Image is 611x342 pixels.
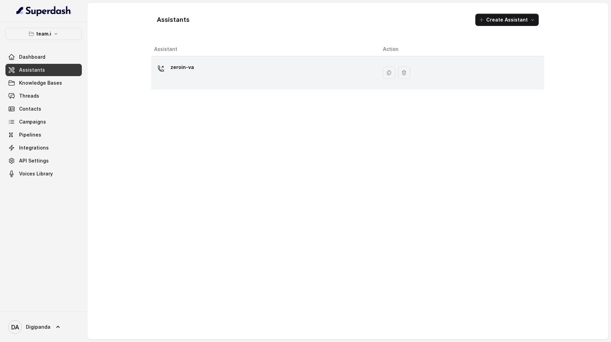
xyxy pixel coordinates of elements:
[5,28,82,40] button: team.i
[5,317,82,337] a: Digipanda
[19,157,49,164] span: API Settings
[16,5,71,16] img: light.svg
[377,42,544,56] th: Action
[5,77,82,89] a: Knowledge Bases
[11,324,19,331] text: DA
[170,62,194,73] p: zeroin-va
[151,42,377,56] th: Assistant
[5,64,82,76] a: Assistants
[5,129,82,141] a: Pipelines
[19,170,53,177] span: Voices Library
[36,30,51,38] p: team.i
[19,92,39,99] span: Threads
[5,168,82,180] a: Voices Library
[19,118,46,125] span: Campaigns
[5,90,82,102] a: Threads
[5,116,82,128] a: Campaigns
[26,324,50,330] span: Digipanda
[5,142,82,154] a: Integrations
[19,131,41,138] span: Pipelines
[19,67,45,73] span: Assistants
[5,155,82,167] a: API Settings
[157,14,190,25] h1: Assistants
[5,51,82,63] a: Dashboard
[19,54,45,60] span: Dashboard
[19,144,49,151] span: Integrations
[19,105,41,112] span: Contacts
[5,103,82,115] a: Contacts
[19,80,62,86] span: Knowledge Bases
[475,14,539,26] button: Create Assistant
